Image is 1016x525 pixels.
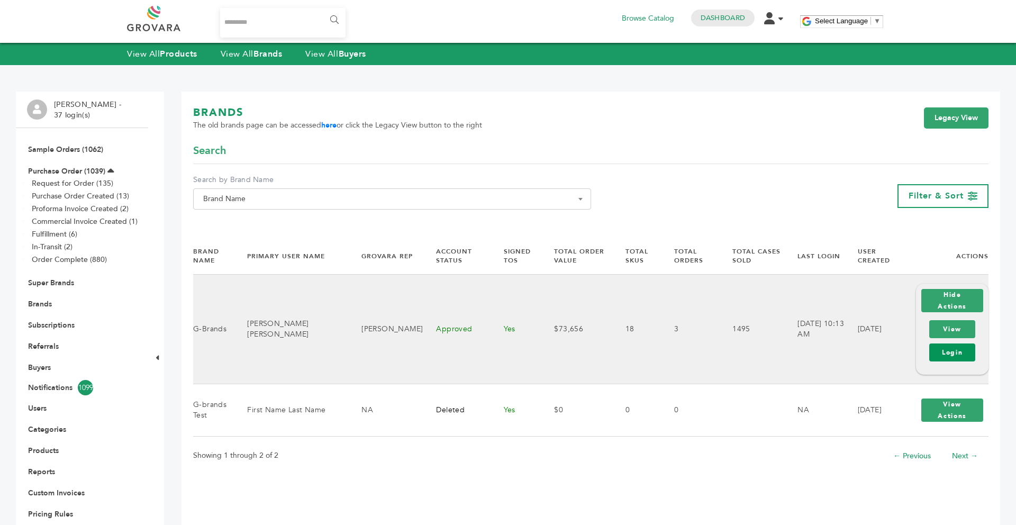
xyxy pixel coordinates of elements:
[661,275,719,384] td: 3
[845,275,903,384] td: [DATE]
[784,275,844,384] td: [DATE] 10:13 AM
[423,275,490,384] td: Approved
[909,190,964,202] span: Filter & Sort
[903,238,988,274] th: Actions
[32,204,129,214] a: Proforma Invoice Created (2)
[193,449,278,462] p: Showing 1 through 2 of 2
[541,384,612,437] td: $0
[845,238,903,274] th: User Created
[28,144,103,155] a: Sample Orders (1062)
[491,275,541,384] td: Yes
[32,242,72,252] a: In-Transit (2)
[28,509,73,519] a: Pricing Rules
[348,275,423,384] td: [PERSON_NAME]
[612,238,661,274] th: Total SKUs
[32,191,129,201] a: Purchase Order Created (13)
[28,467,55,477] a: Reports
[28,320,75,330] a: Subscriptions
[784,238,844,274] th: Last Login
[893,451,931,461] a: ← Previous
[541,275,612,384] td: $73,656
[28,488,85,498] a: Custom Invoices
[784,384,844,437] td: NA
[28,166,105,176] a: Purchase Order (1039)
[921,289,983,312] button: Hide Actions
[874,17,881,25] span: ▼
[28,446,59,456] a: Products
[815,17,868,25] span: Select Language
[127,48,197,60] a: View AllProducts
[32,178,113,188] a: Request for Order (135)
[253,48,282,60] strong: Brands
[28,424,66,435] a: Categories
[27,99,47,120] img: profile.png
[193,105,482,120] h1: BRANDS
[924,107,988,129] a: Legacy View
[929,343,975,361] a: Login
[193,188,591,210] span: Brand Name
[491,384,541,437] td: Yes
[193,238,234,274] th: Brand Name
[612,384,661,437] td: 0
[54,99,124,120] li: [PERSON_NAME] - 37 login(s)
[305,48,366,60] a: View AllBuyers
[193,175,591,185] label: Search by Brand Name
[339,48,366,60] strong: Buyers
[701,13,745,23] a: Dashboard
[32,229,77,239] a: Fulfillment (6)
[541,238,612,274] th: Total Order Value
[78,380,93,395] span: 1099
[952,451,978,461] a: Next →
[921,399,983,422] button: View Actions
[160,48,197,60] strong: Products
[28,299,52,309] a: Brands
[234,238,348,274] th: Primary User Name
[348,238,423,274] th: Grovara Rep
[28,278,74,288] a: Super Brands
[661,238,719,274] th: Total Orders
[622,13,674,24] a: Browse Catalog
[193,275,234,384] td: G-Brands
[28,380,136,395] a: Notifications1099
[929,320,975,338] a: View
[193,120,482,131] span: The old brands page can be accessed or click the Legacy View button to the right
[221,48,283,60] a: View AllBrands
[32,255,107,265] a: Order Complete (880)
[491,238,541,274] th: Signed TOS
[815,17,881,25] a: Select Language​
[870,17,871,25] span: ​
[661,384,719,437] td: 0
[423,238,490,274] th: Account Status
[32,216,138,227] a: Commercial Invoice Created (1)
[220,8,346,38] input: Search...
[28,403,47,413] a: Users
[423,384,490,437] td: Deleted
[199,192,585,206] span: Brand Name
[28,363,51,373] a: Buyers
[28,341,59,351] a: Referrals
[348,384,423,437] td: NA
[321,120,337,130] a: here
[719,275,784,384] td: 1495
[234,384,348,437] td: First Name Last Name
[234,275,348,384] td: [PERSON_NAME] [PERSON_NAME]
[719,238,784,274] th: Total Cases Sold
[193,384,234,437] td: G-brands Test
[193,143,226,158] span: Search
[612,275,661,384] td: 18
[845,384,903,437] td: [DATE]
